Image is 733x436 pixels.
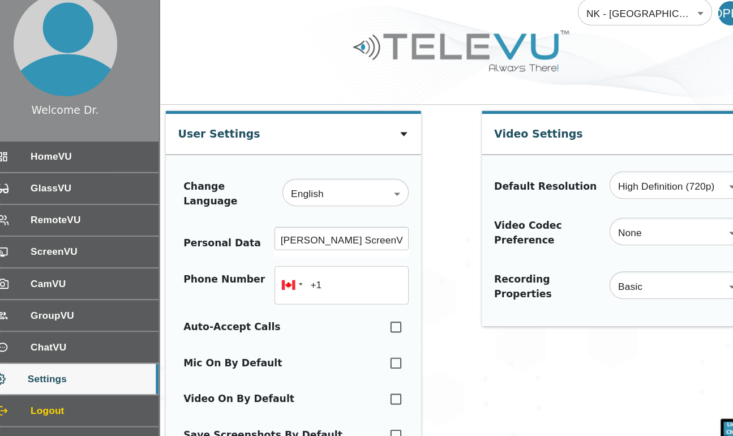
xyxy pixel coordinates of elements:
div: CamVU [14,262,174,290]
span: HomeVU [55,151,165,165]
div: Chat with us now [59,59,190,74]
div: Personal Data [196,232,268,245]
div: High Definition (720p) [591,170,716,202]
div: Basic [591,263,716,294]
div: Phone Number [196,265,272,289]
img: d_736959983_company_1615157101543_736959983 [19,53,48,81]
img: Logo [352,36,556,83]
div: English [288,177,405,208]
div: Recording Properties [485,265,580,292]
div: Default Resolution [485,179,580,193]
span: RemoteVU [55,210,165,224]
div: Auto-Accept Calls [196,309,286,323]
div: Video Settings [485,118,567,150]
div: Save Screenshots By Default [196,409,344,423]
input: 1 (702) 123-4567 [281,259,405,295]
div: None [591,213,716,245]
img: Chat Widget [693,396,727,430]
div: RemoteVU [14,203,174,231]
span: GroupVU [55,298,165,312]
span: GlassVU [55,181,165,194]
div: NK - [GEOGRAPHIC_DATA] [562,9,687,41]
span: We're online! [66,143,156,257]
div: DPKS [692,14,715,36]
span: Refresh [55,416,165,430]
img: profile.png [39,6,135,102]
div: GlassVU [14,173,174,202]
span: CamVU [55,269,165,283]
span: Logout [55,387,165,400]
div: Minimize live chat window [186,6,213,33]
span: ScreenVU [55,240,165,253]
div: Change Language [196,179,282,206]
div: Video On By Default [196,376,299,390]
span: ChatVU [55,328,165,341]
div: HomeVU [14,144,174,172]
div: Welcome Dr. [55,108,118,122]
div: Mic On By Default [196,343,288,356]
textarea: Type your message and hit 'Enter' [6,309,216,349]
div: Logout [14,379,174,408]
span: Settings [52,357,165,371]
div: ChatVU [14,320,174,349]
div: Settings [11,350,174,378]
div: User Settings [191,118,268,150]
div: GroupVU [14,291,174,319]
div: ScreenVU [14,232,174,260]
div: Video Codec Preference [485,215,580,242]
div: Canada: + 1 [281,259,310,295]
